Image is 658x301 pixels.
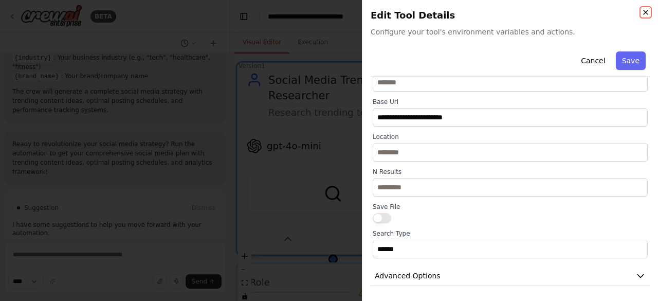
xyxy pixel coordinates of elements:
[371,8,650,23] h2: Edit Tool Details
[373,229,648,238] label: Search Type
[616,51,646,70] button: Save
[373,203,648,211] label: Save File
[375,271,441,281] span: Advanced Options
[373,168,648,176] label: N Results
[371,267,650,286] button: Advanced Options
[373,133,648,141] label: Location
[575,51,611,70] button: Cancel
[371,27,650,37] span: Configure your tool's environment variables and actions.
[373,98,648,106] label: Base Url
